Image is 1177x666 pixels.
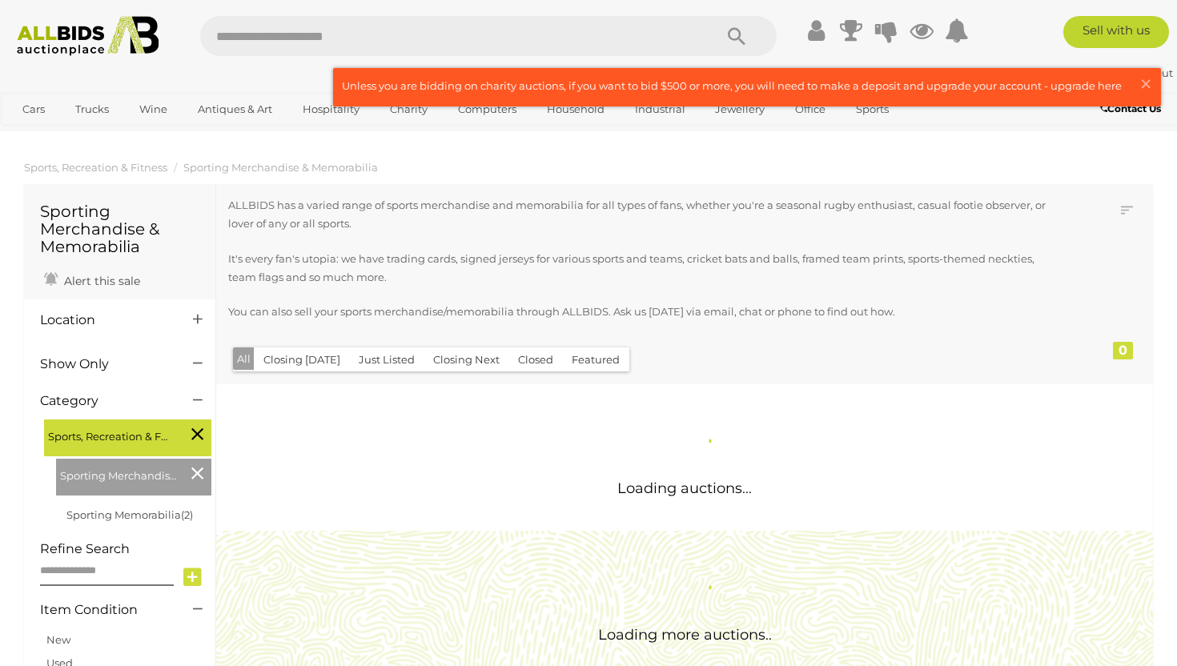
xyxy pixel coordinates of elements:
[40,203,199,255] h1: Sporting Merchandise & Memorabilia
[228,196,1053,234] p: ALLBIDS has a varied range of sports merchandise and memorabilia for all types of fans, whether y...
[40,603,169,617] h4: Item Condition
[40,313,169,327] h4: Location
[1100,100,1165,118] a: Contact Us
[40,357,169,371] h4: Show Only
[705,96,775,122] a: Jewellery
[187,96,283,122] a: Antiques & Art
[254,347,350,372] button: Closing [DATE]
[9,16,167,56] img: Allbids.com.au
[40,394,169,408] h4: Category
[536,96,615,122] a: Household
[617,479,752,497] span: Loading auctions...
[508,347,563,372] button: Closed
[1050,66,1121,79] a: lexiramsay
[1100,102,1161,114] b: Contact Us
[12,122,147,149] a: [GEOGRAPHIC_DATA]
[697,16,777,56] button: Search
[1050,66,1119,79] strong: lexiramsay
[380,96,438,122] a: Charity
[228,250,1053,287] p: It's every fan's utopia: we have trading cards, signed jerseys for various sports and teams, cric...
[233,347,255,371] button: All
[24,161,167,174] a: Sports, Recreation & Fitness
[448,96,527,122] a: Computers
[60,274,140,288] span: Alert this sale
[292,96,370,122] a: Hospitality
[625,96,696,122] a: Industrial
[598,626,772,644] span: Loading more auctions..
[785,96,836,122] a: Office
[1113,342,1133,359] div: 0
[181,508,193,521] span: (2)
[183,161,378,174] a: Sporting Merchandise & Memorabilia
[60,463,180,485] span: Sporting Merchandise & Memorabilia
[12,96,55,122] a: Cars
[846,96,899,122] a: Sports
[1127,66,1173,79] a: Sign Out
[1139,68,1153,99] span: ×
[424,347,509,372] button: Closing Next
[129,96,178,122] a: Wine
[46,633,70,646] a: New
[349,347,424,372] button: Just Listed
[40,267,144,291] a: Alert this sale
[40,542,211,556] h4: Refine Search
[1121,66,1124,79] span: |
[48,423,168,446] span: Sports, Recreation & Fitness
[65,96,119,122] a: Trucks
[66,508,193,521] a: Sporting Memorabilia(2)
[228,303,1053,321] p: You can also sell your sports merchandise/memorabilia through ALLBIDS. Ask us [DATE] via email, c...
[1063,16,1169,48] a: Sell with us
[562,347,629,372] button: Featured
